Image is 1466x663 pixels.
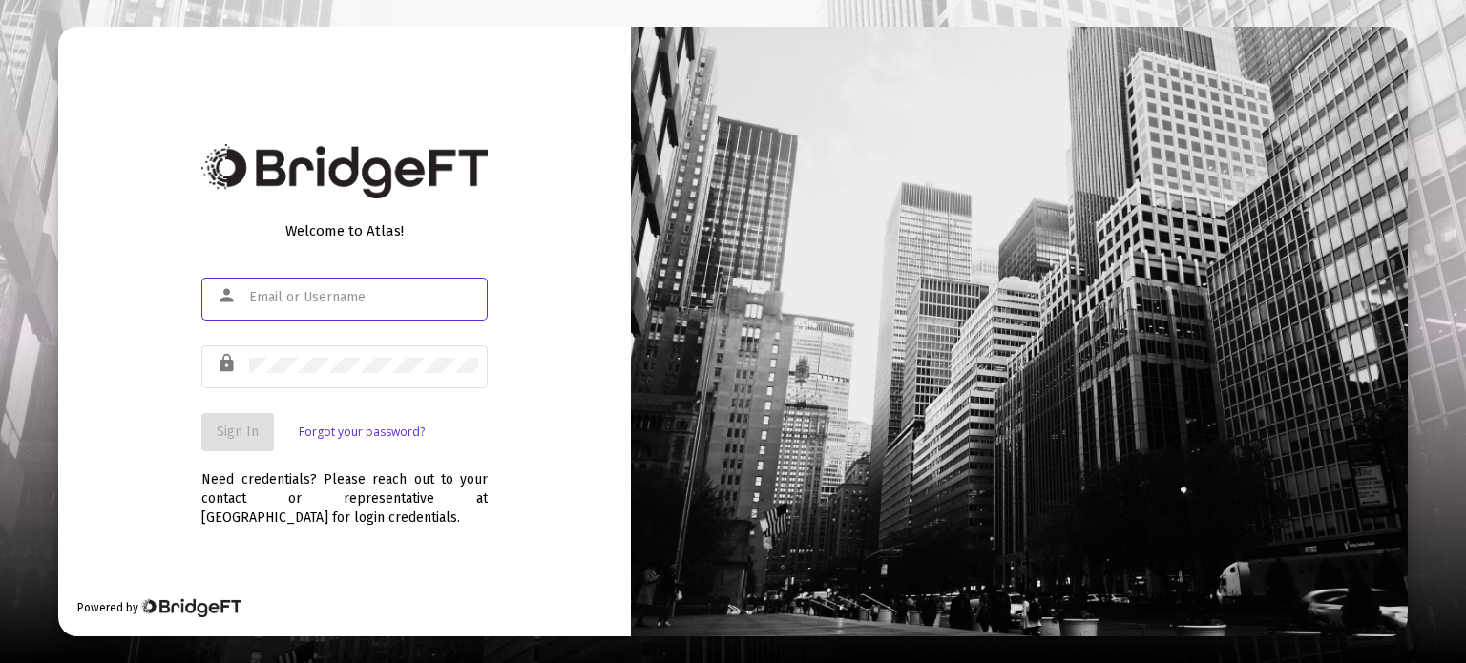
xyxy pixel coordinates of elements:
[140,598,241,617] img: Bridge Financial Technology Logo
[217,424,259,440] span: Sign In
[201,451,488,528] div: Need credentials? Please reach out to your contact or representative at [GEOGRAPHIC_DATA] for log...
[201,144,488,198] img: Bridge Financial Technology Logo
[201,221,488,240] div: Welcome to Atlas!
[217,352,240,375] mat-icon: lock
[299,423,425,442] a: Forgot your password?
[217,284,240,307] mat-icon: person
[77,598,241,617] div: Powered by
[249,290,478,305] input: Email or Username
[201,413,274,451] button: Sign In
